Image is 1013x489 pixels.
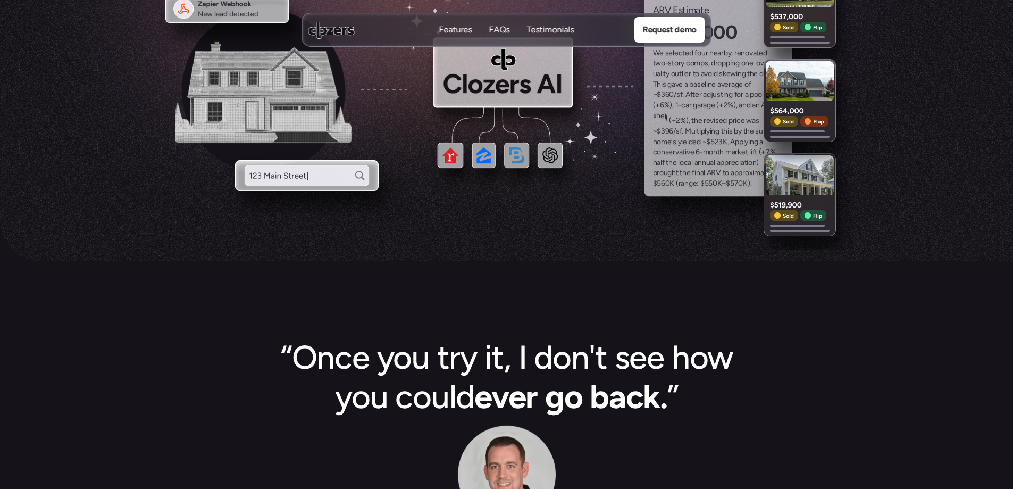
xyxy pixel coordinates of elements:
span: e [687,168,691,179]
span: r [673,147,675,158]
span: + [672,116,676,127]
span: t [663,69,666,79]
span: + [655,100,660,111]
span: u [691,126,696,137]
span: T [653,79,657,90]
span: e [695,89,699,100]
span: u [713,89,717,100]
span: s [673,137,676,147]
span: a [741,158,744,168]
span: e [698,116,702,127]
span: l [666,113,667,124]
span: h [694,116,698,127]
span: t [691,116,694,127]
span: 1 [675,100,679,111]
span: d [723,116,727,127]
span: a [657,69,660,79]
span: a [694,158,698,168]
span: r [699,89,702,100]
span: l [743,137,745,147]
span: v [675,147,679,158]
span: p [700,59,705,69]
span: A [707,168,711,179]
span: ’ [671,137,673,147]
span: a [732,147,735,158]
span: , [708,59,710,69]
span: t [679,69,682,79]
span: t [721,126,724,137]
span: n [724,89,729,100]
span: t [680,168,682,179]
span: s [665,147,669,158]
span: a [701,69,705,79]
span: i [662,69,664,79]
span: s [717,89,721,100]
span: r [689,100,692,111]
span: e [692,137,697,147]
span: i [706,79,708,90]
span: e [673,158,677,168]
span: i [661,79,663,90]
span: s [663,79,666,90]
span: 6 [665,89,669,100]
span: f [749,79,751,90]
span: n [713,147,717,158]
span: s [715,116,719,127]
p: Features [439,24,472,36]
span: a [745,89,749,100]
span: e [711,100,715,111]
span: i [710,126,711,137]
span: l [749,147,751,158]
span: l [678,158,680,168]
span: ( [653,100,656,111]
span: g [693,100,697,111]
span: e [719,116,723,127]
span: t [744,158,747,168]
span: ~ [653,89,657,100]
span: d [714,69,718,79]
span: t [693,69,696,79]
span: n [738,69,742,79]
p: Testimonials [527,24,574,36]
span: i [748,137,750,147]
span: f [662,158,665,168]
span: a [688,158,691,168]
span: t [653,59,656,69]
a: FeaturesFeatures [439,24,472,36]
span: y [744,137,748,147]
span: s [719,69,723,79]
span: 3 [661,89,665,100]
span: l [682,69,683,79]
span: p [735,137,739,147]
span: i [736,69,738,79]
span: e [701,79,705,90]
span: ~ [702,137,707,147]
span: g [735,79,739,90]
span: b [689,79,693,90]
span: e [690,147,694,158]
span: i [723,89,725,100]
span: t [697,126,699,137]
span: e [741,116,745,127]
span: u [664,168,668,179]
span: e [684,69,689,79]
span: v [687,147,690,158]
span: A [730,137,735,147]
span: A [685,89,690,100]
span: w [655,59,661,69]
span: n [696,168,700,179]
span: , [689,116,690,127]
span: d [689,137,693,147]
span: k [723,69,726,79]
span: s [653,111,657,121]
span: 3 [718,137,723,147]
span: ( [716,100,719,111]
a: Request demo [634,17,705,43]
span: o [717,59,722,69]
span: i [685,147,687,158]
span: h [719,147,724,158]
span: n [702,158,706,168]
span: h [657,79,661,90]
span: a [685,100,689,111]
span: ) [669,100,672,111]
